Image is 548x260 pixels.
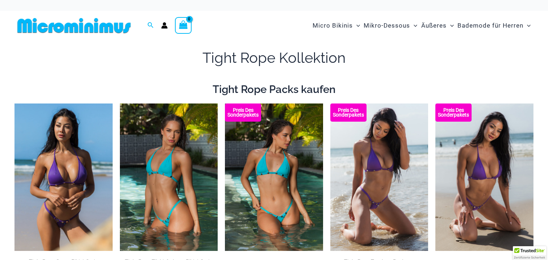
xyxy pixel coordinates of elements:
[353,16,360,35] span: Menü umschalten
[311,15,362,37] a: Micro BikinisMenu ToggleMenü umschalten
[364,22,410,29] font: Mikro-Dessous
[456,15,532,37] a: Bademode für HerrenMenu ToggleMenü umschalten
[14,17,134,34] img: MM SHOP LOGO FLACH
[435,108,472,117] b: Preis des Sonderpakets
[147,21,154,30] a: Link zum Suchsymbol
[330,103,428,251] a: Tight Rope Grape 319 Tri Top 4212 Micro Bottom 02 Tight Rope Grape 319 Tri Top 4212 Micro Bottom ...
[225,103,323,251] a: Tight Rope Türkis 319 Tri Top 4228 Tanga Bottom 02 Tight Rope Türkis 319 Tri Top 4228 Tanga Botto...
[513,246,546,260] div: TrustedSite Certified
[120,103,218,251] a: Tight Rope Türkis 319 Tri Top 4228 Tanga Bottom 03Tight Rope Turquoise 319 Tri Top 4228 Thong Bot...
[14,103,113,251] a: Tight Rope Grape 319 Tri Top 4212 Micro Bottom 05Tight Rope Grape 319 Tri Top 4212 Micro Bottom 0...
[435,103,534,251] a: Tight Rope Grape 319 Tri Top 4212 Micro Bottom 01 Tight Rope Turquoise 319 Tri Top 4228 Thong Bot...
[435,103,534,251] img: Tight Rope Grape 319 Tri Top 4212 Micro Bottom 01
[330,108,367,117] b: Preis des Sonderpakets
[523,16,531,35] span: Menü umschalten
[120,103,218,251] img: Tight Rope Türkis 319 Tri Top 4228 Tanga Bottom 03
[14,103,113,251] img: Tight Rope Grape 319 Tri Top 4212 Micro Bottom 05
[421,22,447,29] font: Äußeres
[457,22,523,29] font: Bademode für Herren
[161,22,168,29] a: Link zum Kontosymbol
[310,13,534,38] nav: Seitennavigation
[362,15,419,37] a: Mikro-DessousMenu ToggleMenü umschalten
[447,16,454,35] span: Menü umschalten
[14,82,534,96] h2: Tight Rope Packs kaufen
[330,103,428,251] img: Tight Rope Grape 319 Tri Top 4212 Micro Bottom 02
[410,16,417,35] span: Menü umschalten
[175,17,192,34] a: Warenkorb anzeigen, leer
[313,22,353,29] font: Micro Bikinis
[225,103,323,251] img: Tight Rope Türkis 319 Tri Top 4228 Tanga Bottom 02
[225,108,261,117] b: Preis des Sonderpakets
[14,48,534,68] h1: Tight Rope Kollektion
[419,15,456,37] a: ÄußeresMenu ToggleMenü umschalten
